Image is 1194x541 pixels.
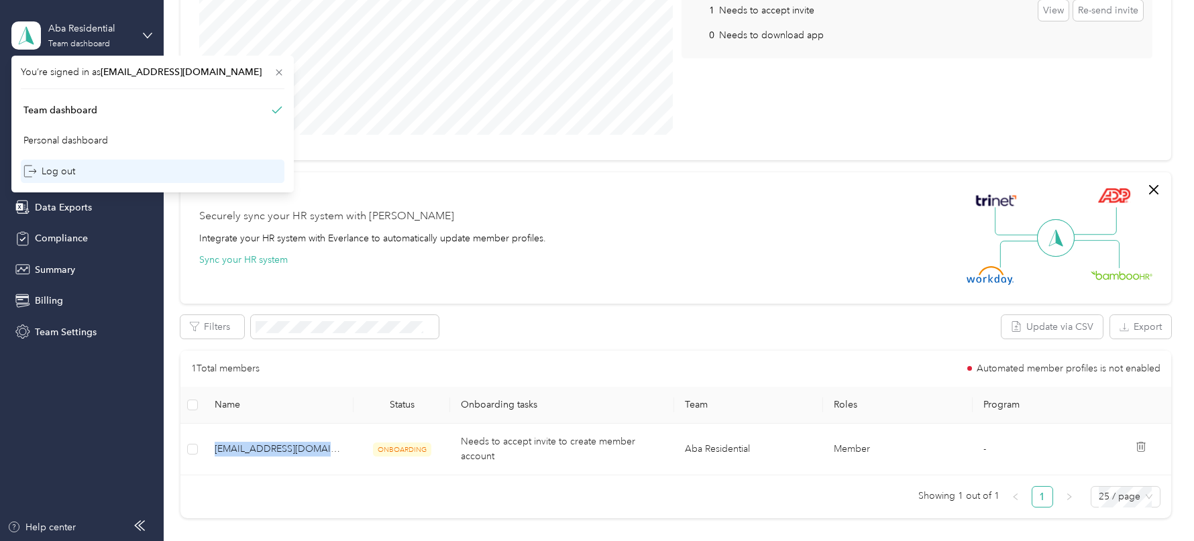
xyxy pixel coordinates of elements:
[674,387,823,424] th: Team
[180,315,244,339] button: Filters
[918,486,999,506] span: Showing 1 out of 1
[35,231,88,245] span: Compliance
[1097,188,1130,203] img: ADP
[1070,207,1117,235] img: Line Right Up
[691,28,714,42] p: 0
[35,325,97,339] span: Team Settings
[973,424,1118,475] td: -
[199,208,454,225] div: Securely sync your HR system with [PERSON_NAME]
[215,399,342,410] span: Name
[101,66,262,78] span: [EMAIL_ADDRESS][DOMAIN_NAME]
[373,442,431,457] span: ONBOARDING
[967,266,1014,285] img: Workday
[973,191,1020,210] img: Trinet
[973,387,1118,424] th: Program
[35,200,92,215] span: Data Exports
[1001,315,1103,339] button: Update via CSV
[1119,466,1194,541] iframe: Everlance-gr Chat Button Frame
[1012,493,1020,501] span: left
[1059,486,1080,507] li: Next Page
[215,442,342,457] span: [EMAIL_ADDRESS][DOMAIN_NAME]
[995,207,1042,236] img: Line Left Up
[1073,240,1120,269] img: Line Right Down
[450,387,674,424] th: Onboarding tasks
[191,361,260,376] p: 1 Total members
[23,133,108,147] div: Personal dashboard
[1005,486,1026,507] li: Previous Page
[1032,486,1053,507] li: 1
[977,364,1160,373] span: Automated member profiles is not enabled
[21,65,284,79] span: You’re signed in as
[48,21,132,36] div: Aba Residential
[204,424,353,475] td: success+abaresidential@everlance.com
[1032,487,1052,507] a: 1
[461,436,635,462] span: Needs to accept invite to create member account
[354,424,451,475] td: ONBOARDING
[1065,493,1073,501] span: right
[1091,270,1152,280] img: BambooHR
[719,3,814,17] p: Needs to accept invite
[199,231,546,245] div: Integrate your HR system with Everlance to automatically update member profiles.
[23,103,97,117] div: Team dashboard
[823,424,972,475] td: Member
[199,253,288,267] button: Sync your HR system
[1099,487,1152,507] span: 25 / page
[1110,315,1171,339] button: Export
[7,520,76,534] button: Help center
[354,387,451,424] th: Status
[691,3,714,17] p: 1
[204,387,353,424] th: Name
[35,294,63,308] span: Billing
[35,263,75,277] span: Summary
[1005,486,1026,507] button: left
[1091,486,1160,507] div: Page Size
[719,28,824,42] p: Needs to download app
[1059,486,1080,507] button: right
[48,40,110,48] div: Team dashboard
[999,240,1046,267] img: Line Left Down
[823,387,972,424] th: Roles
[674,424,823,475] td: Aba Residential
[23,164,75,178] div: Log out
